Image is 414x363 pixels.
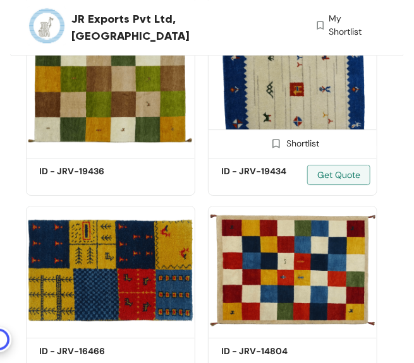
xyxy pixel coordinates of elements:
span: Get Quote [317,168,360,182]
img: 175f106a-b6be-43d0-b12c-10c0f81a4cdf [208,27,377,154]
img: 2fa3cce2-aba1-4654-8e58-a39f72874e55 [26,27,195,154]
h5: ID - JRV-16466 [39,345,147,358]
h5: ID - JRV-19434 [221,165,329,178]
span: My Shortlist [329,12,372,39]
h5: ID - JRV-19436 [39,165,147,178]
img: wishlist [315,12,326,39]
img: Buyer Portal [26,5,67,46]
h5: ID - JRV-14804 [221,345,329,358]
img: 04632cf0-95d3-417d-9a70-63cfc3f82720 [208,206,377,333]
img: Shortlist [270,138,282,150]
button: Get Quote [307,165,370,185]
img: 5c124f1b-f07a-425a-918b-650f463a0fae [26,206,195,333]
span: JR Exports Pvt Ltd, [GEOGRAPHIC_DATA] [71,11,264,45]
div: Shortlist [266,136,319,148]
